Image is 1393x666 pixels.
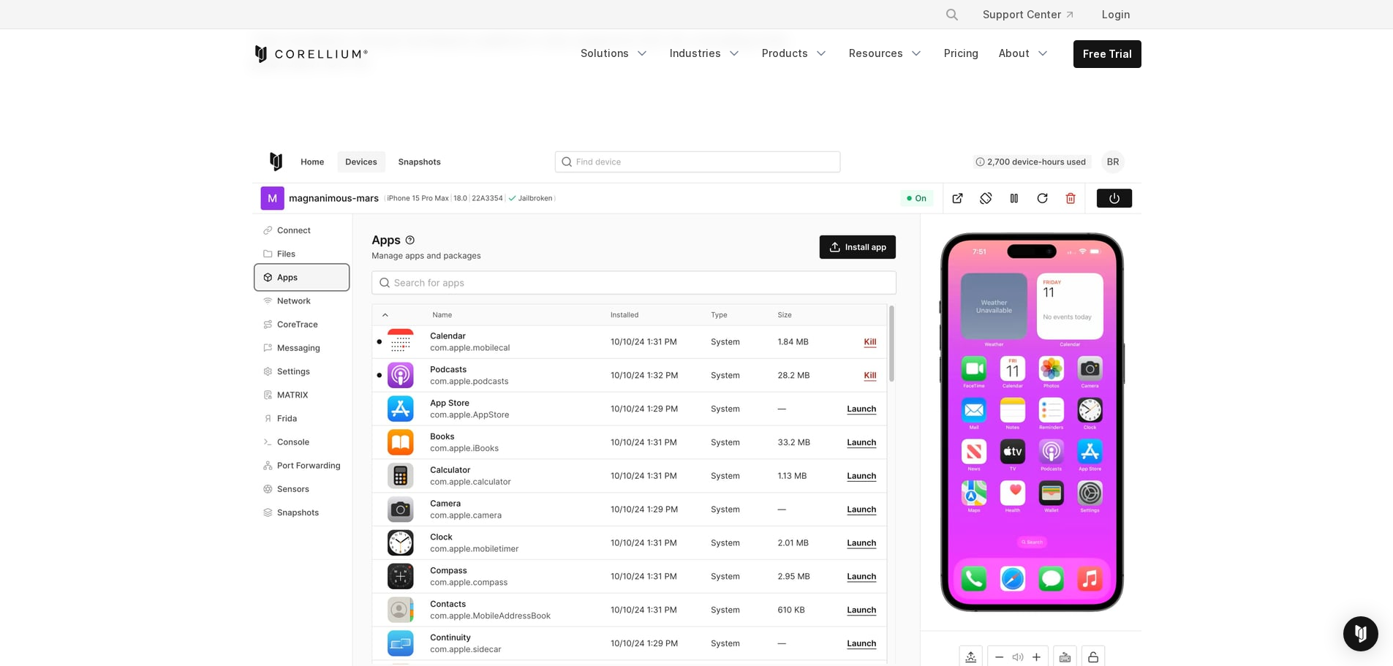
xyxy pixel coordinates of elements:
a: Products [753,40,837,67]
a: Corellium Home [252,45,369,63]
a: Support Center [971,1,1084,28]
a: Resources [840,40,932,67]
div: Navigation Menu [572,40,1141,68]
a: Pricing [935,40,987,67]
div: Open Intercom Messenger [1343,616,1378,651]
a: About [990,40,1059,67]
a: Solutions [572,40,658,67]
div: Navigation Menu [927,1,1141,28]
a: Free Trial [1074,41,1141,67]
a: Industries [661,40,750,67]
a: Login [1090,1,1141,28]
button: Search [939,1,965,28]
